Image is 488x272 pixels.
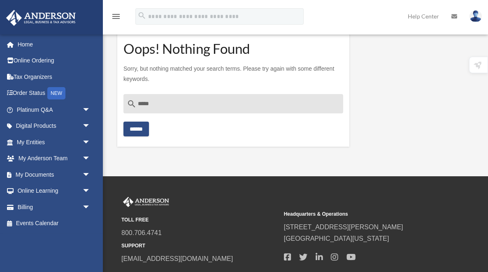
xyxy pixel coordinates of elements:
[82,166,99,183] span: arrow_drop_down
[6,199,103,215] a: Billingarrow_drop_down
[47,87,65,99] div: NEW
[123,44,343,54] h1: Oops! Nothing Found
[6,85,103,102] a: Order StatusNEW
[6,150,103,167] a: My Anderson Teamarrow_drop_down
[6,53,103,69] a: Online Ordering
[6,101,103,118] a: Platinum Q&Aarrow_drop_down
[6,183,103,199] a: Online Learningarrow_drop_down
[82,150,99,167] span: arrow_drop_down
[284,210,441,219] small: Headquarters & Operations
[121,197,171,207] img: Anderson Advisors Platinum Portal
[137,11,146,20] i: search
[82,134,99,151] span: arrow_drop_down
[6,215,103,232] a: Events Calendar
[6,36,99,53] a: Home
[121,216,278,224] small: TOLL FREE
[4,10,78,26] img: Anderson Advisors Platinum Portal
[123,64,343,84] p: Sorry, but nothing matched your search terms. Please try again with some different keywords.
[6,69,103,85] a: Tax Organizers
[6,166,103,183] a: My Documentsarrow_drop_down
[121,255,233,262] a: [EMAIL_ADDRESS][DOMAIN_NAME]
[82,101,99,118] span: arrow_drop_down
[82,183,99,200] span: arrow_drop_down
[111,12,121,21] i: menu
[6,134,103,150] a: My Entitiesarrow_drop_down
[127,99,137,109] i: search
[6,118,103,134] a: Digital Productsarrow_drop_down
[121,242,278,250] small: SUPPORT
[284,235,389,242] a: [GEOGRAPHIC_DATA][US_STATE]
[469,10,482,22] img: User Pic
[82,199,99,216] span: arrow_drop_down
[284,224,403,231] a: [STREET_ADDRESS][PERSON_NAME]
[111,14,121,21] a: menu
[121,229,162,236] a: 800.706.4741
[82,118,99,135] span: arrow_drop_down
